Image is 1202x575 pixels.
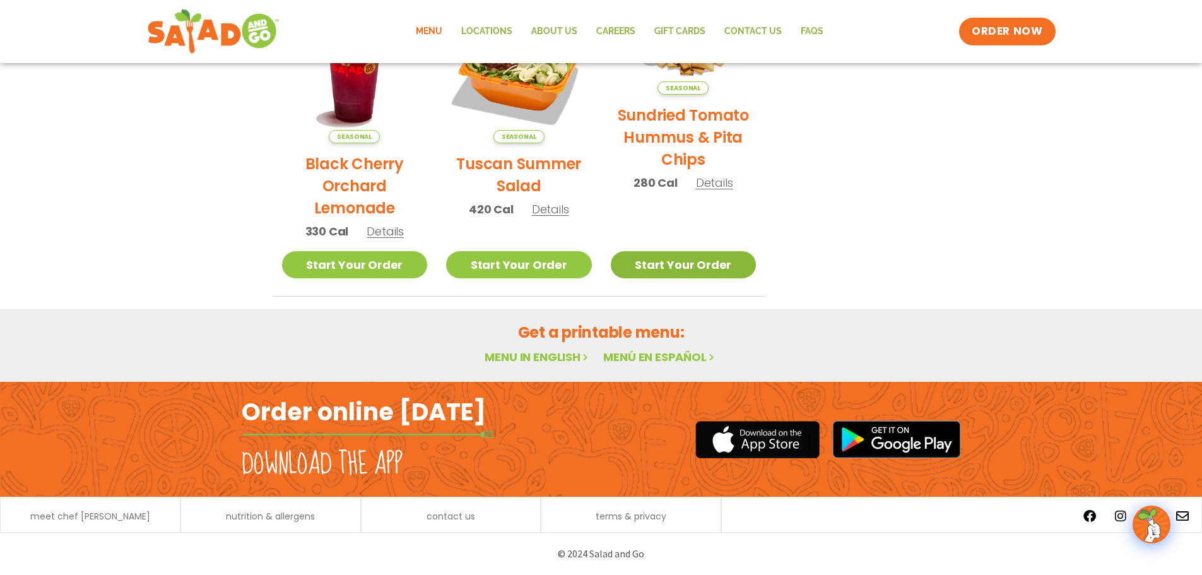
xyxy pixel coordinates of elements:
img: fork [242,431,494,438]
h2: Order online [DATE] [242,396,486,427]
span: Seasonal [657,81,709,95]
h2: Tuscan Summer Salad [446,153,592,197]
h2: Get a printable menu: [273,321,930,343]
a: terms & privacy [596,512,666,521]
a: contact us [427,512,475,521]
span: 280 Cal [633,174,678,191]
a: ORDER NOW [959,18,1055,45]
img: google_play [832,420,961,458]
img: appstore [695,419,820,460]
a: About Us [522,17,587,46]
a: GIFT CARDS [645,17,715,46]
a: Start Your Order [611,251,757,278]
span: Details [532,201,569,217]
h2: Black Cherry Orchard Lemonade [282,153,428,219]
a: Menu [406,17,452,46]
span: 420 Cal [469,201,514,218]
a: Menú en español [603,349,717,365]
span: ORDER NOW [972,24,1042,39]
span: 330 Cal [305,223,349,240]
a: Careers [587,17,645,46]
span: Seasonal [493,130,545,143]
h2: Sundried Tomato Hummus & Pita Chips [611,104,757,170]
a: Start Your Order [446,251,592,278]
span: Seasonal [329,130,380,143]
a: meet chef [PERSON_NAME] [30,512,150,521]
h2: Download the app [242,447,403,482]
a: FAQs [791,17,833,46]
a: Start Your Order [282,251,428,278]
span: Details [696,175,733,191]
a: Locations [452,17,522,46]
p: © 2024 Salad and Go [248,545,955,562]
nav: Menu [406,17,833,46]
img: wpChatIcon [1134,507,1169,542]
a: Menu in English [485,349,591,365]
span: Details [367,223,404,239]
img: new-SAG-logo-768×292 [147,6,280,57]
a: nutrition & allergens [226,512,315,521]
a: Contact Us [715,17,791,46]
